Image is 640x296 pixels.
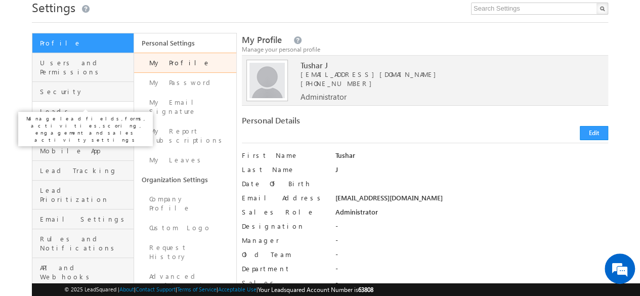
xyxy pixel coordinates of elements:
[64,285,373,294] span: © 2025 LeadSquared | | | | |
[134,218,236,238] a: Custom Logo
[32,209,134,229] a: Email Settings
[134,267,236,295] a: Advanced Configuration
[242,151,326,160] label: First Name
[335,250,608,264] div: -
[134,93,236,121] a: My Email Signature
[242,222,326,231] label: Designation
[119,286,134,292] a: About
[177,286,217,292] a: Terms of Service
[218,286,257,292] a: Acceptable Use
[134,238,236,267] a: Request History
[40,186,131,204] span: Lead Prioritization
[335,264,608,278] div: -
[242,236,326,245] label: Manager
[40,58,131,76] span: Users and Permissions
[32,181,134,209] a: Lead Prioritization
[358,286,373,293] span: 63808
[134,170,236,189] a: Organization Settings
[136,286,176,292] a: Contact Support
[242,165,326,174] label: Last Name
[32,258,134,287] a: API and Webhooks
[335,207,608,222] div: Administrator
[580,126,608,140] button: Edit
[32,102,134,121] a: Leads
[242,193,326,202] label: Email Address
[242,45,608,54] div: Manage your personal profile
[134,53,236,73] a: My Profile
[22,115,149,143] p: Manage lead fields, forms, activities, scoring, engagement and sales activity settings
[32,229,134,258] a: Rules and Notifications
[40,215,131,224] span: Email Settings
[40,107,131,116] span: Leads
[335,151,608,165] div: Tushar
[32,33,134,53] a: Profile
[242,34,282,46] span: My Profile
[134,33,236,53] a: Personal Settings
[242,207,326,217] label: Sales Role
[301,92,347,101] span: Administrator
[335,278,608,292] div: -
[32,53,134,82] a: Users and Permissions
[242,179,326,188] label: Date Of Birth
[134,73,236,93] a: My Password
[40,263,131,281] span: API and Webhooks
[40,87,131,96] span: Security
[301,61,593,70] span: Tushar J
[335,222,608,236] div: -
[335,193,608,207] div: [EMAIL_ADDRESS][DOMAIN_NAME]
[258,286,373,293] span: Your Leadsquared Account Number is
[134,150,236,170] a: My Leaves
[32,82,134,102] a: Security
[335,165,608,179] div: J
[134,189,236,218] a: Company Profile
[335,236,608,250] div: -
[242,264,326,273] label: Department
[40,38,131,48] span: Profile
[471,3,608,15] input: Search Settings
[242,250,326,259] label: Old Team
[134,121,236,150] a: My Report Subscriptions
[32,161,134,181] a: Lead Tracking
[301,79,377,88] span: [PHONE_NUMBER]
[242,116,420,130] div: Personal Details
[40,166,131,175] span: Lead Tracking
[301,70,593,79] span: [EMAIL_ADDRESS][DOMAIN_NAME]
[40,234,131,252] span: Rules and Notifications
